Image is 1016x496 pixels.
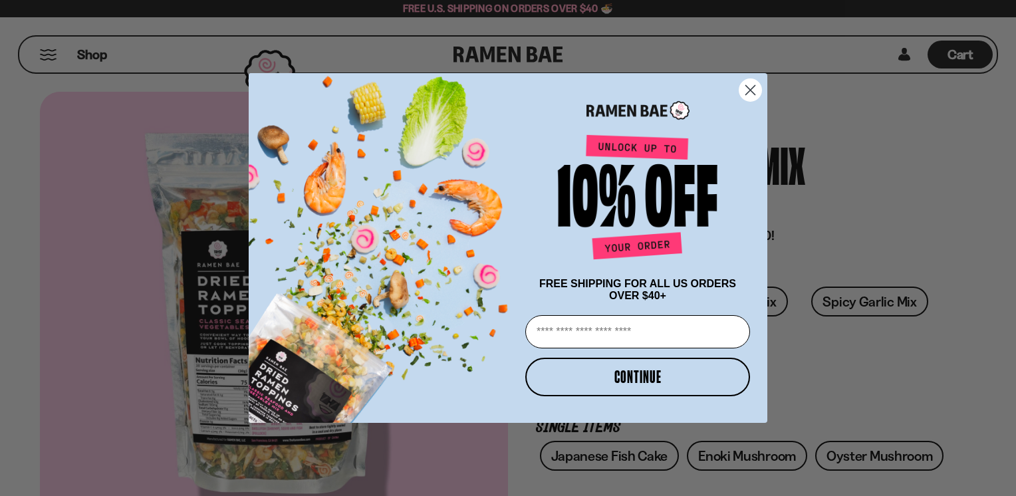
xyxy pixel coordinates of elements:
[249,61,520,423] img: ce7035ce-2e49-461c-ae4b-8ade7372f32c.png
[739,78,762,102] button: Close dialog
[539,278,736,301] span: FREE SHIPPING FOR ALL US ORDERS OVER $40+
[525,358,750,396] button: CONTINUE
[586,100,690,122] img: Ramen Bae Logo
[555,134,721,265] img: Unlock up to 10% off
